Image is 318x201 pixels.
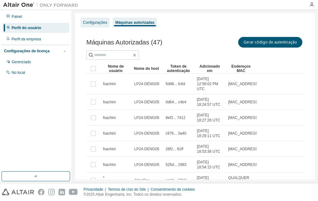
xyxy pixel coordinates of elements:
[103,100,116,105] span: fsachini
[197,144,223,154] span: [DATE] 18:53:36 UTC
[103,64,129,74] div: Nome de usuário
[12,37,41,42] div: Perfil da empresa
[134,81,159,86] span: LP24-DENG05
[86,192,182,197] font: 2025 Altair Engenharia, Inc. Todos os direitos reservados.
[12,14,22,19] div: Painel
[69,189,78,195] img: youtube.svg
[2,189,34,195] img: altair_logo.svg
[3,2,81,8] img: Altair Um
[103,162,116,167] span: fsachini
[103,115,116,120] span: fsachini
[197,76,223,91] span: [DATE] 12:58:02 PM UTC
[228,115,259,120] span: [MAC_ADDRESS]
[103,81,116,86] span: fsachini
[228,147,259,152] span: [MAC_ADDRESS]
[48,189,55,195] img: instagram.svg
[228,175,254,185] span: QUALQUER HOST
[4,49,49,54] div: Configurações de licença
[12,59,31,64] div: Gerenciado
[103,131,116,136] span: fsachini
[12,25,41,30] div: Perfil do usuário
[151,187,198,192] div: Consentimento de cookies
[228,64,254,74] div: Endereços MAC
[134,115,159,120] span: LP24-DENG05
[166,147,183,152] span: 28f2... 81ff
[12,70,25,75] div: No local
[134,147,159,152] span: LP24-DENG05
[134,100,159,105] span: LP24-DENG05
[134,131,159,136] span: LP24-DENG05
[38,189,44,195] img: facebook.svg
[115,20,154,25] div: Máquinas autorizadas
[86,39,162,46] span: Máquinas Autorizadas (47)
[197,64,223,74] div: Adicionado em
[228,131,259,136] span: [MAC_ADDRESS]
[166,178,186,183] span: ecdd... 60b8
[238,37,302,48] button: Gerar código de autenticação
[84,187,108,192] div: Privacidade
[166,100,186,105] span: 0d64... c4b4
[166,81,185,86] span: 5d98... fc6d
[103,147,116,152] span: fsachini
[166,115,185,120] span: 8ef3... 7412
[166,162,187,167] span: 525d... 2983
[197,97,223,107] span: [DATE] 18:24:57 UTC
[166,131,186,136] span: c976... 3a40
[197,128,223,138] span: [DATE] 18:29:11 UTC
[84,192,199,197] p: ©
[134,162,159,167] span: LP24-DENG05
[197,160,223,170] span: [DATE] 18:54:15 UTC
[197,175,223,185] span: [DATE] 18:56:32 UTC
[165,64,192,74] div: Token de autenticação
[228,100,259,105] span: [MAC_ADDRESS]
[197,113,223,123] span: [DATE] 18:27:26 UTC
[83,20,107,25] div: Configurações
[108,187,151,192] div: Termos de Uso do Site
[228,162,259,167] span: [MAC_ADDRESS]
[59,189,65,195] img: linkedin.svg
[134,64,160,74] div: Nome do host
[134,178,150,183] span: AltairOne
[103,175,129,185] span: * (QUALQUER)
[228,81,259,86] span: [MAC_ADDRESS]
